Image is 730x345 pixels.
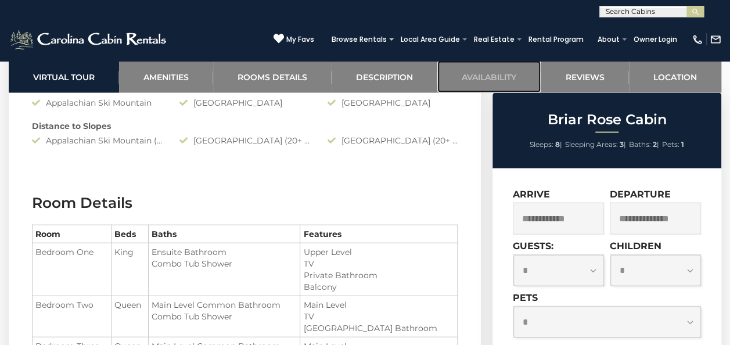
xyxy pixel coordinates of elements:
[530,140,553,149] span: Sleeps:
[513,189,550,200] label: Arrive
[111,225,148,243] th: Beds
[303,299,454,311] li: Main Level
[286,34,314,45] span: My Favs
[9,61,119,93] a: Virtual Tour
[23,97,171,109] div: Appalachian Ski Mountain
[303,258,454,269] li: TV
[565,137,626,152] li: |
[495,112,718,127] h2: Briar Rose Cabin
[9,28,170,51] img: White-1-2.png
[629,137,659,152] li: |
[319,135,466,146] div: [GEOGRAPHIC_DATA] (20+ Minute Drive)
[681,140,684,149] strong: 1
[171,97,318,109] div: [GEOGRAPHIC_DATA]
[33,225,112,243] th: Room
[628,31,683,48] a: Owner Login
[523,31,589,48] a: Rental Program
[437,61,541,93] a: Availability
[662,140,679,149] span: Pets:
[300,225,458,243] th: Features
[395,31,466,48] a: Local Area Guide
[23,120,466,132] div: Distance to Slopes
[710,34,721,45] img: mail-regular-white.png
[33,243,112,296] td: Bedroom One
[152,246,297,258] li: Ensuite Bathroom
[303,246,454,258] li: Upper Level
[692,34,703,45] img: phone-regular-white.png
[653,140,657,149] strong: 2
[326,31,393,48] a: Browse Rentals
[32,193,458,213] h3: Room Details
[152,299,297,311] li: Main Level Common Bathroom
[319,97,466,109] div: [GEOGRAPHIC_DATA]
[152,311,297,322] li: Combo Tub Shower
[303,322,454,334] li: [GEOGRAPHIC_DATA] Bathroom
[565,140,618,149] span: Sleeping Areas:
[303,269,454,281] li: Private Bathroom
[555,140,560,149] strong: 8
[530,137,562,152] li: |
[303,311,454,322] li: TV
[592,31,625,48] a: About
[119,61,213,93] a: Amenities
[148,225,300,243] th: Baths
[274,33,314,45] a: My Favs
[114,247,134,257] span: King
[541,61,628,93] a: Reviews
[629,140,651,149] span: Baths:
[468,31,520,48] a: Real Estate
[23,135,171,146] div: Appalachian Ski Mountain (20+ Minute Drive)
[610,189,671,200] label: Departure
[171,135,318,146] div: [GEOGRAPHIC_DATA] (20+ Minutes Drive)
[213,61,332,93] a: Rooms Details
[303,281,454,293] li: Balcony
[332,61,437,93] a: Description
[152,258,297,269] li: Combo Tub Shower
[620,140,624,149] strong: 3
[33,296,112,337] td: Bedroom Two
[513,240,553,251] label: Guests:
[114,300,141,310] span: Queen
[629,61,721,93] a: Location
[513,292,538,303] label: Pets
[610,240,661,251] label: Children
